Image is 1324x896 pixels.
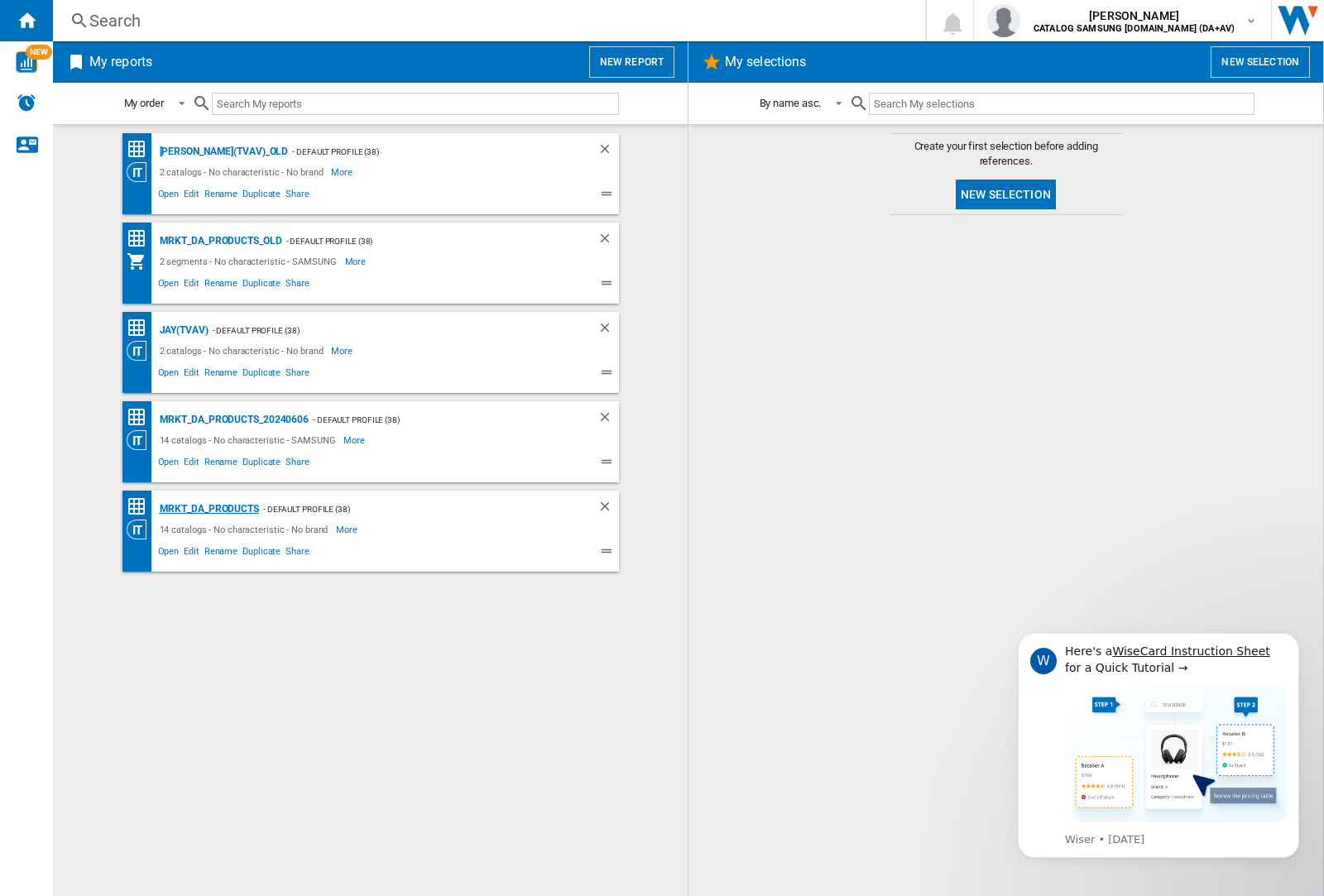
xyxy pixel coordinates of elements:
[597,141,619,162] div: Delete
[240,365,283,385] span: Duplicate
[156,410,309,430] div: MRKT_DA_PRODUCTS_20240606
[156,320,209,341] div: JAY(TVAV)
[127,252,156,271] div: My Assortment
[331,162,355,182] span: More
[156,231,282,252] div: MRKT_DA_PRODUCTS_OLD
[259,499,564,520] div: - Default profile (38)
[722,46,809,78] h2: My selections
[282,231,564,252] div: - Default profile (38)
[869,93,1254,115] input: Search My selections
[283,276,312,295] span: Share
[156,520,337,539] div: 14 catalogs - No characteristic - No brand
[26,45,52,60] span: NEW
[202,276,240,295] span: Rename
[156,276,182,295] span: Open
[127,407,156,428] div: Price Matrix
[1034,7,1235,24] span: [PERSON_NAME]
[987,4,1020,37] img: profile.jpg
[181,186,202,206] span: Edit
[288,141,564,162] div: - Default profile (38)
[240,186,283,206] span: Duplicate
[127,139,156,160] div: Price Matrix
[760,97,822,109] div: By name asc.
[156,141,289,162] div: [PERSON_NAME](TVAV)_old
[124,97,164,109] div: My order
[156,544,182,563] span: Open
[283,365,312,385] span: Share
[181,276,202,295] span: Edit
[240,276,283,295] span: Duplicate
[127,228,156,249] div: Price Matrix
[597,410,619,430] div: Delete
[309,410,564,430] div: - Default profile (38)
[336,520,360,539] span: More
[127,496,156,517] div: Price Matrix
[240,544,283,563] span: Duplicate
[331,341,355,361] span: More
[202,186,240,206] span: Rename
[156,365,182,385] span: Open
[993,618,1324,868] iframe: Intercom notifications message
[127,318,156,338] div: Price Matrix
[17,93,36,113] img: alerts-logo.svg
[890,139,1122,169] span: Create your first selection before adding references.
[156,341,332,361] div: 2 catalogs - No characteristic - No brand
[181,365,202,385] span: Edit
[345,252,369,271] span: More
[343,430,367,450] span: More
[89,9,882,32] div: Search
[202,454,240,474] span: Rename
[127,341,156,361] div: Category View
[127,162,156,182] div: Category View
[127,430,156,450] div: Category View
[156,430,344,450] div: 14 catalogs - No characteristic - SAMSUNG
[181,544,202,563] span: Edit
[156,186,182,206] span: Open
[283,544,312,563] span: Share
[597,231,619,252] div: Delete
[86,46,156,78] h2: My reports
[156,454,182,474] span: Open
[202,365,240,385] span: Rename
[127,520,156,539] div: Category View
[181,454,202,474] span: Edit
[156,252,345,271] div: 2 segments - No characteristic - SAMSUNG
[202,544,240,563] span: Rename
[1034,23,1235,34] b: CATALOG SAMSUNG [DOMAIN_NAME] (DA+AV)
[156,499,259,520] div: MRKT_DA_PRODUCTS
[240,454,283,474] span: Duplicate
[1211,46,1310,78] button: New selection
[956,180,1056,209] button: New selection
[16,51,37,73] img: wise-card.svg
[589,46,674,78] button: New report
[209,320,564,341] div: - Default profile (38)
[283,454,312,474] span: Share
[212,93,619,115] input: Search My reports
[597,499,619,520] div: Delete
[597,320,619,341] div: Delete
[156,162,332,182] div: 2 catalogs - No characteristic - No brand
[283,186,312,206] span: Share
